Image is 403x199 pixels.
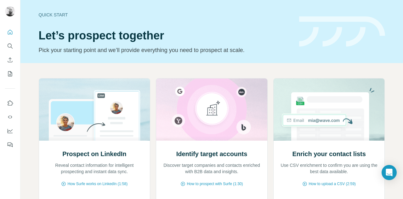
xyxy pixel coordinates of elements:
h2: Enrich your contact lists [292,149,366,158]
p: Reveal contact information for intelligent prospecting and instant data sync. [45,162,144,175]
button: Dashboard [5,125,15,137]
button: Use Surfe on LinkedIn [5,97,15,109]
button: Enrich CSV [5,54,15,66]
img: banner [299,16,385,47]
span: How to prospect with Surfe (1:30) [187,181,243,187]
button: Use Surfe API [5,111,15,123]
span: How Surfe works on LinkedIn (1:58) [67,181,128,187]
div: Open Intercom Messenger [382,165,397,180]
h2: Identify target accounts [176,149,247,158]
div: Quick start [39,12,292,18]
p: Use CSV enrichment to confirm you are using the best data available. [280,162,378,175]
img: Enrich your contact lists [273,79,385,141]
button: My lists [5,68,15,79]
p: Pick your starting point and we’ll provide everything you need to prospect at scale. [39,46,292,55]
button: Quick start [5,26,15,38]
h2: Prospect on LinkedIn [62,149,126,158]
button: Search [5,40,15,52]
button: Feedback [5,139,15,150]
img: Avatar [5,6,15,16]
h1: Let’s prospect together [39,29,292,42]
img: Identify target accounts [156,79,268,141]
p: Discover target companies and contacts enriched with B2B data and insights. [162,162,261,175]
img: Prospect on LinkedIn [39,79,150,141]
span: How to upload a CSV (2:59) [309,181,355,187]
